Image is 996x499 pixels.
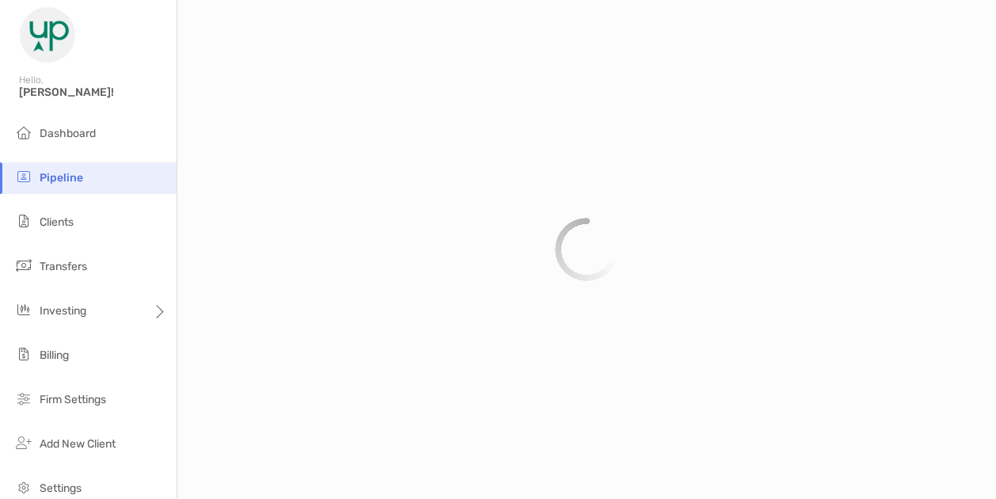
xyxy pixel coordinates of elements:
[40,215,74,229] span: Clients
[14,389,33,408] img: firm-settings icon
[14,300,33,319] img: investing icon
[19,6,76,63] img: Zoe Logo
[14,345,33,364] img: billing icon
[40,304,86,318] span: Investing
[40,437,116,451] span: Add New Client
[19,86,167,99] span: [PERSON_NAME]!
[14,211,33,230] img: clients icon
[14,478,33,497] img: settings icon
[40,260,87,273] span: Transfers
[14,433,33,452] img: add_new_client icon
[14,123,33,142] img: dashboard icon
[14,167,33,186] img: pipeline icon
[40,127,96,140] span: Dashboard
[40,171,83,185] span: Pipeline
[40,482,82,495] span: Settings
[40,349,69,362] span: Billing
[14,256,33,275] img: transfers icon
[40,393,106,406] span: Firm Settings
